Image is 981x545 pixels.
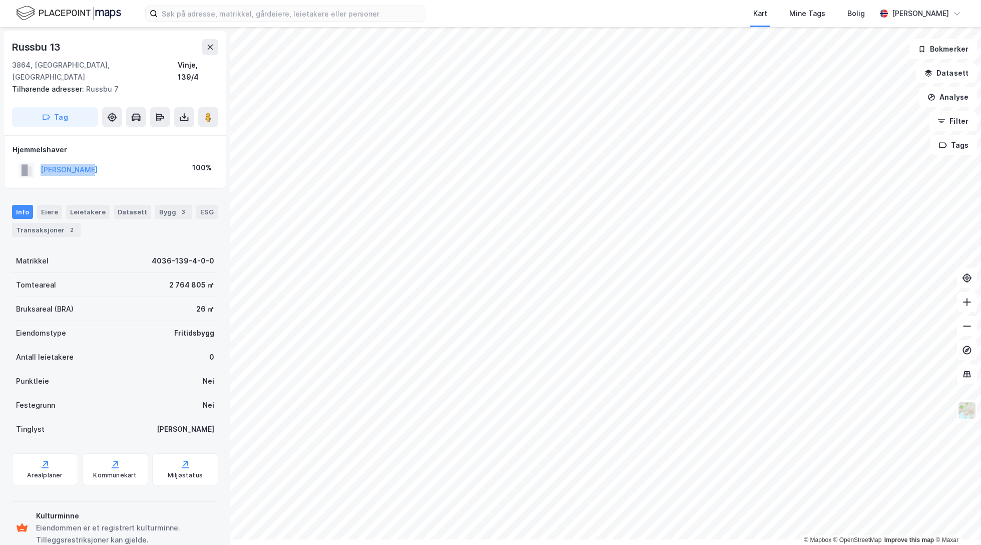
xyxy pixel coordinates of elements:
div: Hjemmelshaver [13,144,218,156]
button: Bokmerker [909,39,977,59]
div: Leietakere [66,205,110,219]
span: Tilhørende adresser: [12,85,86,93]
div: Russbu 13 [12,39,63,55]
div: Tinglyst [16,423,45,435]
div: Bruksareal (BRA) [16,303,74,315]
button: Analyse [919,87,977,107]
div: Tomteareal [16,279,56,291]
div: [PERSON_NAME] [157,423,214,435]
button: Datasett [916,63,977,83]
div: Bolig [847,8,865,20]
div: Vinje, 139/4 [178,59,218,83]
div: Festegrunn [16,399,55,411]
div: 26 ㎡ [196,303,214,315]
a: OpenStreetMap [833,536,882,543]
div: Nei [203,399,214,411]
div: 4036-139-4-0-0 [152,255,214,267]
img: logo.f888ab2527a4732fd821a326f86c7f29.svg [16,5,121,22]
div: 2 [67,225,77,235]
div: Nei [203,375,214,387]
div: Matrikkel [16,255,49,267]
div: Bygg [155,205,192,219]
div: Russbu 7 [12,83,210,95]
div: Punktleie [16,375,49,387]
button: Tags [930,135,977,155]
div: 100% [192,162,212,174]
button: Filter [929,111,977,131]
div: 2 764 805 ㎡ [169,279,214,291]
div: Kart [753,8,767,20]
div: Info [12,205,33,219]
div: Transaksjoner [12,223,81,237]
div: Datasett [114,205,151,219]
div: ESG [196,205,218,219]
div: 3 [178,207,188,217]
div: Miljøstatus [168,471,203,479]
div: Mine Tags [789,8,825,20]
div: Eiere [37,205,62,219]
div: 3864, [GEOGRAPHIC_DATA], [GEOGRAPHIC_DATA] [12,59,178,83]
div: Fritidsbygg [174,327,214,339]
div: Antall leietakere [16,351,74,363]
div: 0 [209,351,214,363]
iframe: Chat Widget [931,497,981,545]
a: Improve this map [884,536,934,543]
button: Tag [12,107,98,127]
div: Kontrollprogram for chat [931,497,981,545]
div: Kulturminne [36,510,214,522]
a: Mapbox [804,536,831,543]
img: Z [957,401,976,420]
div: Arealplaner [27,471,63,479]
div: [PERSON_NAME] [892,8,949,20]
input: Søk på adresse, matrikkel, gårdeiere, leietakere eller personer [158,6,425,21]
div: Kommunekart [93,471,137,479]
div: Eiendomstype [16,327,66,339]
